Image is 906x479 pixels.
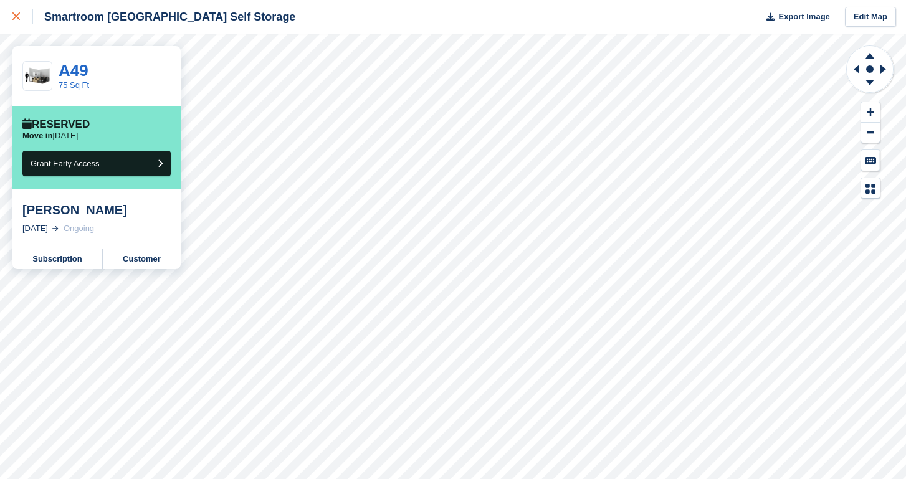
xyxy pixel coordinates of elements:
img: arrow-right-light-icn-cde0832a797a2874e46488d9cf13f60e5c3a73dbe684e267c42b8395dfbc2abf.svg [52,226,59,231]
button: Grant Early Access [22,151,171,176]
a: Customer [103,249,181,269]
div: Reserved [22,118,90,131]
img: 75-sqft-unit.jpg [23,65,52,87]
span: Move in [22,131,52,140]
button: Zoom Out [861,123,880,143]
a: Edit Map [845,7,896,27]
button: Zoom In [861,102,880,123]
div: [DATE] [22,222,48,235]
span: Export Image [778,11,829,23]
div: [PERSON_NAME] [22,202,171,217]
div: Ongoing [64,222,94,235]
span: Grant Early Access [31,159,100,168]
a: 75 Sq Ft [59,80,89,90]
button: Map Legend [861,178,880,199]
a: A49 [59,61,88,80]
div: Smartroom [GEOGRAPHIC_DATA] Self Storage [33,9,295,24]
button: Export Image [759,7,830,27]
button: Keyboard Shortcuts [861,150,880,171]
a: Subscription [12,249,103,269]
p: [DATE] [22,131,78,141]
